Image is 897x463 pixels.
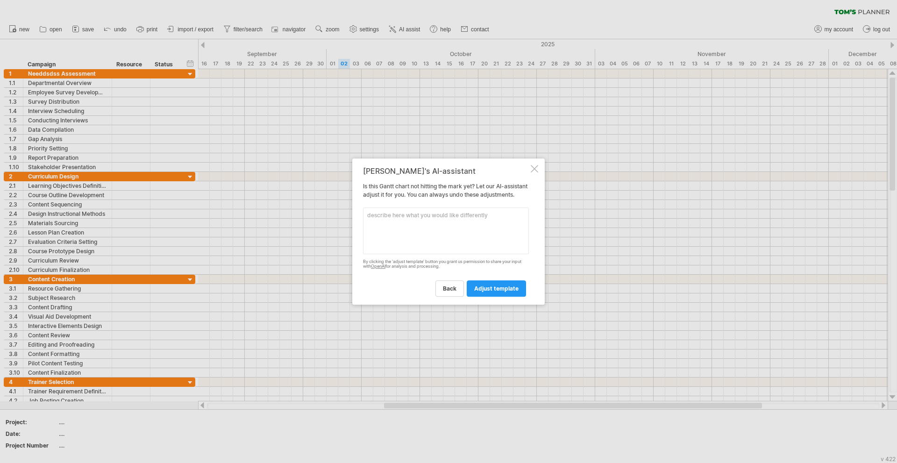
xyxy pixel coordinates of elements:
[371,264,385,269] a: OpenAI
[435,280,464,297] a: back
[443,285,456,292] span: back
[363,259,529,270] div: By clicking the 'adjust template' button you grant us permission to share your input with for ana...
[474,285,519,292] span: adjust template
[467,280,526,297] a: adjust template
[363,167,529,175] div: [PERSON_NAME]'s AI-assistant
[363,167,529,297] div: Is this Gantt chart not hitting the mark yet? Let our AI-assistant adjust it for you. You can alw...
